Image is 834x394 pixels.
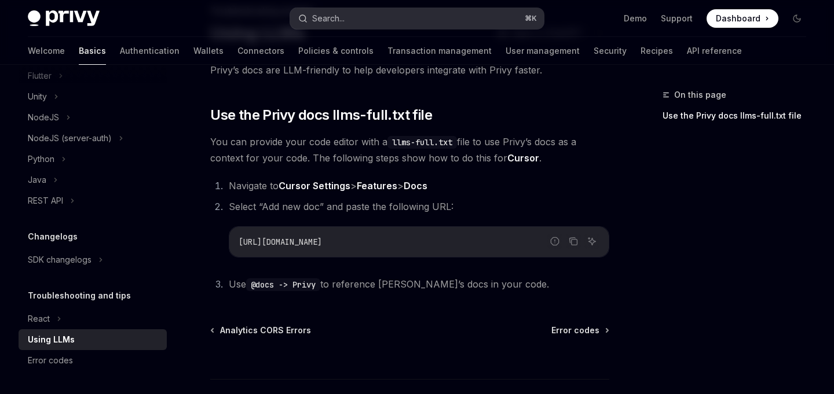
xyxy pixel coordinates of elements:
[788,9,806,28] button: Toggle dark mode
[28,152,54,166] div: Python
[663,106,815,125] a: Use the Privy docs llms-full.txt file
[19,308,167,329] button: React
[507,152,539,164] a: Cursor
[229,180,427,192] span: Navigate to > >
[312,12,345,25] div: Search...
[19,190,167,211] button: REST API
[19,350,167,371] a: Error codes
[19,86,167,107] button: Unity
[246,278,320,291] code: @docs -> Privy
[28,289,131,303] h5: Troubleshooting and tips
[716,13,760,24] span: Dashboard
[220,325,311,336] span: Analytics CORS Errors
[404,180,427,192] strong: Docs
[547,234,562,249] button: Report incorrect code
[19,170,167,190] button: Java
[210,134,609,166] span: You can provide your code editor with a file to use Privy’s docs as a context for your code. The ...
[28,131,112,145] div: NodeJS (server-auth)
[525,14,537,23] span: ⌘ K
[28,10,100,27] img: dark logo
[551,325,599,336] span: Error codes
[237,37,284,65] a: Connectors
[641,37,673,65] a: Recipes
[674,88,726,102] span: On this page
[28,333,75,347] div: Using LLMs
[229,278,549,290] span: Use to reference [PERSON_NAME]’s docs in your code.
[28,354,73,367] div: Error codes
[661,13,693,24] a: Support
[19,107,167,128] button: NodeJS
[28,37,65,65] a: Welcome
[387,136,457,149] code: llms-full.txt
[120,37,180,65] a: Authentication
[551,325,608,336] a: Error codes
[594,37,627,65] a: Security
[566,234,581,249] button: Copy the contents from the code block
[357,180,397,192] strong: Features
[290,8,543,29] button: Search...⌘K
[624,13,647,24] a: Demo
[19,329,167,350] a: Using LLMs
[19,128,167,149] button: NodeJS (server-auth)
[298,37,374,65] a: Policies & controls
[28,312,50,326] div: React
[193,37,224,65] a: Wallets
[387,37,492,65] a: Transaction management
[28,111,59,124] div: NodeJS
[19,249,167,270] button: SDK changelogs
[239,237,322,247] span: [URL][DOMAIN_NAME]
[28,173,46,187] div: Java
[707,9,778,28] a: Dashboard
[19,149,167,170] button: Python
[506,37,580,65] a: User management
[210,62,609,78] span: Privy’s docs are LLM-friendly to help developers integrate with Privy faster.
[79,37,106,65] a: Basics
[584,234,599,249] button: Ask AI
[28,253,92,267] div: SDK changelogs
[28,230,78,244] h5: Changelogs
[229,201,453,212] span: Select “Add new doc” and paste the following URL:
[687,37,742,65] a: API reference
[279,180,350,192] strong: Cursor Settings
[28,90,47,104] div: Unity
[210,106,432,124] span: Use the Privy docs llms-full.txt file
[211,325,311,336] a: Analytics CORS Errors
[28,194,63,208] div: REST API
